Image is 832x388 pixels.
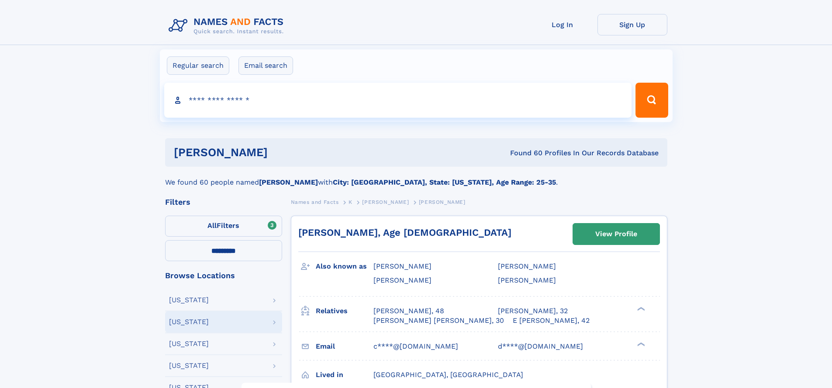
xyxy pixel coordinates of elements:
[333,178,556,186] b: City: [GEOGRAPHIC_DATA], State: [US_STATE], Age Range: 25-35
[349,196,352,207] a: K
[165,14,291,38] img: Logo Names and Facts
[207,221,217,230] span: All
[316,304,373,318] h3: Relatives
[259,178,318,186] b: [PERSON_NAME]
[165,216,282,237] label: Filters
[573,224,659,245] a: View Profile
[373,316,504,325] a: [PERSON_NAME] [PERSON_NAME], 30
[362,199,409,205] span: [PERSON_NAME]
[165,198,282,206] div: Filters
[498,306,568,316] a: [PERSON_NAME], 32
[316,367,373,382] h3: Lived in
[298,227,511,238] a: [PERSON_NAME], Age [DEMOGRAPHIC_DATA]
[238,56,293,75] label: Email search
[169,297,209,304] div: [US_STATE]
[595,224,637,244] div: View Profile
[164,83,632,118] input: search input
[169,318,209,325] div: [US_STATE]
[169,362,209,369] div: [US_STATE]
[165,167,667,188] div: We found 60 people named with .
[498,262,556,270] span: [PERSON_NAME]
[635,341,646,347] div: ❯
[316,339,373,354] h3: Email
[291,196,339,207] a: Names and Facts
[373,262,432,270] span: [PERSON_NAME]
[167,56,229,75] label: Regular search
[349,199,352,205] span: K
[373,371,523,379] span: [GEOGRAPHIC_DATA], [GEOGRAPHIC_DATA]
[362,196,409,207] a: [PERSON_NAME]
[419,199,466,205] span: [PERSON_NAME]
[316,259,373,274] h3: Also known as
[389,148,659,158] div: Found 60 Profiles In Our Records Database
[513,316,590,325] a: E [PERSON_NAME], 42
[635,83,668,118] button: Search Button
[597,14,667,35] a: Sign Up
[373,306,444,316] a: [PERSON_NAME], 48
[528,14,597,35] a: Log In
[373,276,432,284] span: [PERSON_NAME]
[169,340,209,347] div: [US_STATE]
[174,147,389,158] h1: [PERSON_NAME]
[165,272,282,280] div: Browse Locations
[635,306,646,311] div: ❯
[498,276,556,284] span: [PERSON_NAME]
